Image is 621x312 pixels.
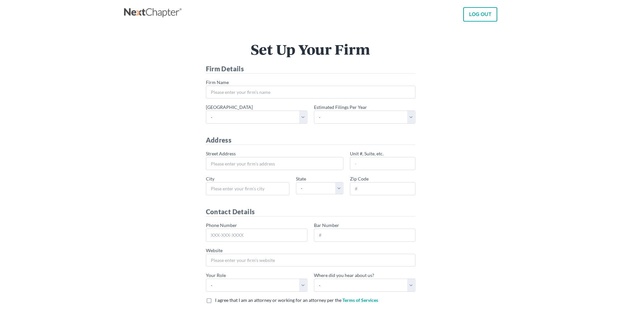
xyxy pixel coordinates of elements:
[206,79,229,86] label: Firm Name
[206,182,289,195] input: Plese enter your firm's city
[206,135,415,145] h4: Address
[206,254,415,267] input: Please enter your firm's website
[206,175,214,182] label: City
[350,182,415,195] input: #
[350,157,415,170] input: -
[206,229,307,242] input: XXX-XXX-XXXX
[206,157,343,170] input: Please enter your firm's address
[206,104,253,111] label: [GEOGRAPHIC_DATA]
[215,297,341,303] span: I agree that I am an attorney or working for an attorney per the
[131,42,491,56] h1: Set Up Your Firm
[350,175,369,182] label: Zip Code
[206,150,236,157] label: Street Address
[342,297,378,303] a: Terms of Services
[206,207,415,217] h4: Contact Details
[296,175,306,182] label: State
[206,86,415,99] input: Please enter your firm's name
[314,272,374,279] label: Where did you hear about us?
[206,64,415,74] h4: Firm Details
[463,7,497,22] a: LOG OUT
[350,150,384,157] label: Unit #, Suite, etc.
[314,104,367,111] label: Estimated Filings Per Year
[314,229,415,242] input: #
[314,222,339,229] label: Bar Number
[206,272,226,279] label: Your Role
[206,222,237,229] label: Phone Number
[206,247,223,254] label: Website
